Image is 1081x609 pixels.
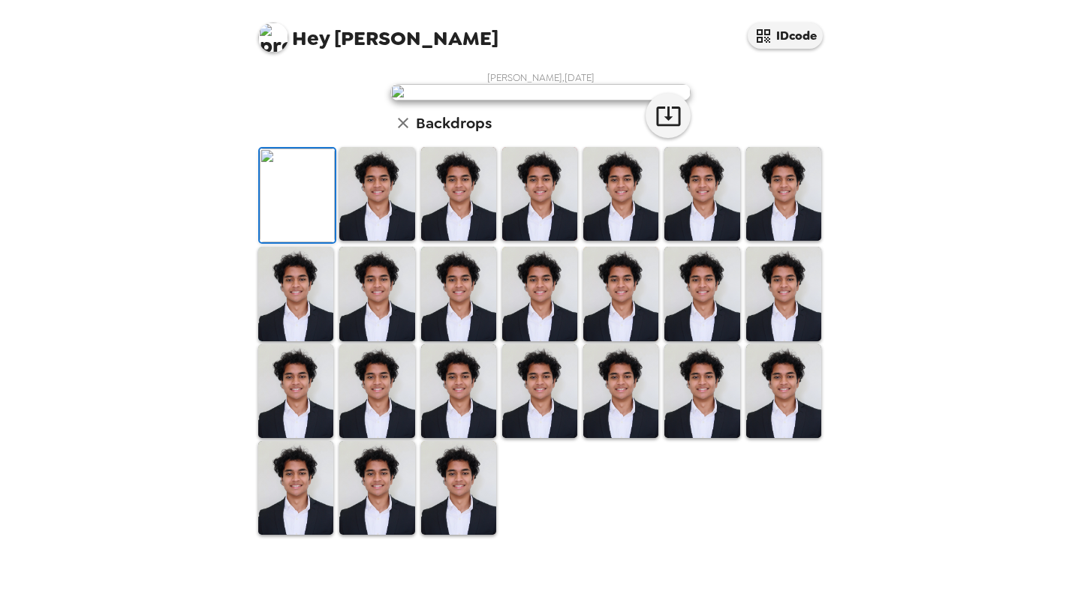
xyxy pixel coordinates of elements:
[416,111,492,135] h6: Backdrops
[390,84,691,100] img: user
[748,22,823,49] button: IDcode
[292,25,330,52] span: Hey
[258,22,288,52] img: profile pic
[260,148,335,242] img: Original
[487,71,595,84] span: [PERSON_NAME] , [DATE]
[258,15,498,49] span: [PERSON_NAME]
